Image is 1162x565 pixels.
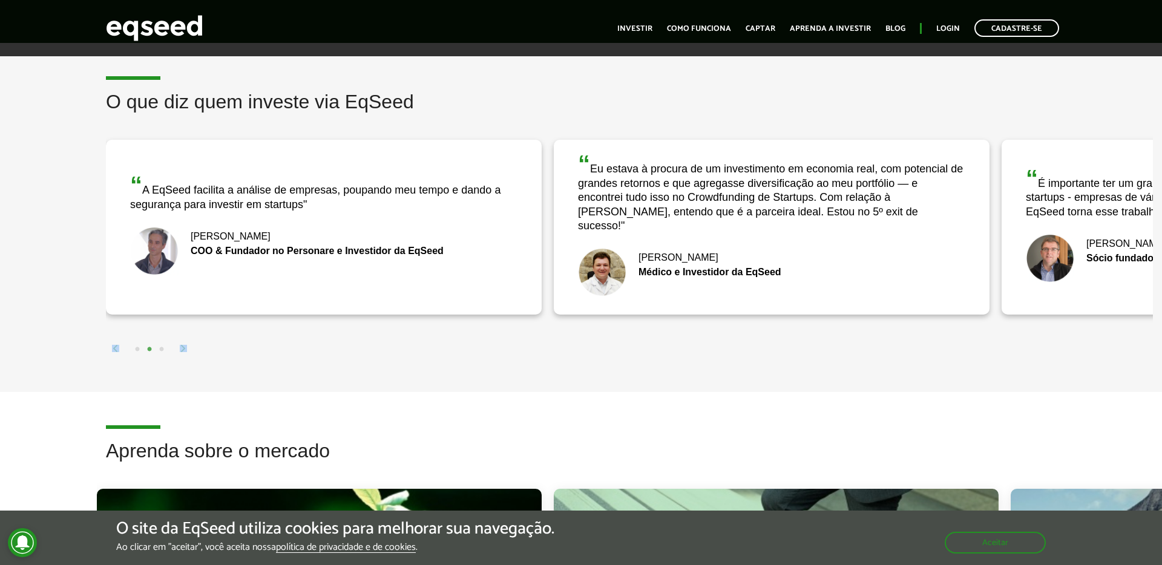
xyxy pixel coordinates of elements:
[936,25,960,33] a: Login
[106,91,1153,131] h2: O que diz quem investe via EqSeed
[1026,234,1074,282] img: Nick Johnston
[790,25,871,33] a: Aprenda a investir
[130,232,517,241] div: [PERSON_NAME]
[116,541,554,553] p: Ao clicar em "aceitar", você aceita nossa .
[578,152,965,233] div: Eu estava à procura de um investimento em economia real, com potencial de grandes retornos e que ...
[116,520,554,538] h5: O site da EqSeed utiliza cookies para melhorar sua navegação.
[746,25,775,33] a: Captar
[578,248,626,296] img: Fernando De Marco
[667,25,731,33] a: Como funciona
[885,25,905,33] a: Blog
[1026,165,1038,192] span: “
[578,253,965,263] div: [PERSON_NAME]
[130,172,142,198] span: “
[180,345,187,352] img: arrow%20right.svg
[112,345,119,352] img: arrow%20left.svg
[617,25,652,33] a: Investir
[578,151,590,177] span: “
[276,543,416,553] a: política de privacidade e de cookies
[106,440,1153,480] h2: Aprenda sobre o mercado
[974,19,1059,37] a: Cadastre-se
[130,173,517,212] div: A EqSeed facilita a análise de empresas, poupando meu tempo e dando a segurança para investir em ...
[130,246,517,256] div: COO & Fundador no Personare e Investidor da EqSeed
[578,267,965,277] div: Médico e Investidor da EqSeed
[106,12,203,44] img: EqSeed
[945,532,1046,554] button: Aceitar
[130,227,179,275] img: Bruno Rodrigues
[131,344,143,356] button: 1 of 2
[156,344,168,356] button: 3 of 2
[143,344,156,356] button: 2 of 2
